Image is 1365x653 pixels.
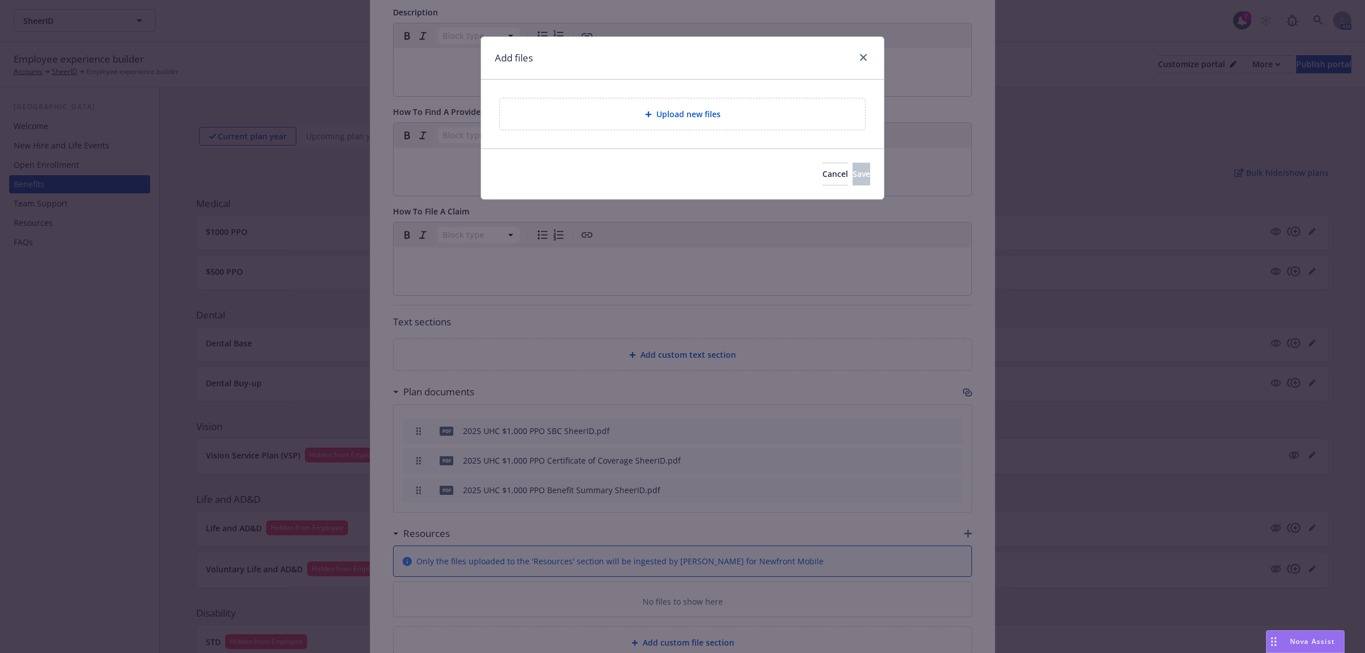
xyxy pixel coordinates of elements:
h1: Add files [495,51,533,65]
button: Cancel [822,163,848,185]
div: Upload new files [499,98,866,130]
button: Nova Assist [1266,630,1345,653]
a: close [857,51,870,64]
span: Save [853,168,870,179]
span: Cancel [822,168,848,179]
button: Save [853,163,870,185]
span: Upload new files [656,108,721,120]
div: Drag to move [1267,631,1281,652]
span: Nova Assist [1290,637,1335,646]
